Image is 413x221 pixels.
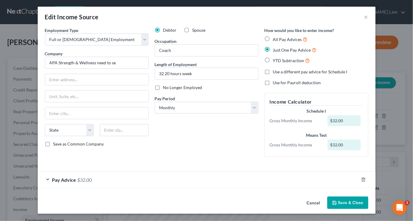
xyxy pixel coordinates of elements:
div: Gross Monthly Income [267,118,325,124]
span: Use a different pay advice for Schedule I [273,69,348,74]
span: Just One Pay Advice [273,47,311,53]
iframe: Intercom live chat [392,200,407,215]
span: Pay Advice [52,177,76,183]
input: Unit, Suite, etc... [45,91,148,102]
span: $32.00 [78,177,92,183]
span: All Pay Advices [273,37,302,42]
div: Gross Monthly Income [267,142,325,148]
span: Employment Type [45,28,78,33]
input: Enter address... [45,74,148,85]
div: Schedule I [270,108,363,114]
input: Enter city... [45,107,148,119]
input: Enter zip... [100,124,149,136]
input: -- [155,45,258,56]
label: Length of Employment [155,61,197,68]
span: Spouse [192,27,206,33]
div: Edit Income Source [45,13,99,21]
h5: Income Calculator [270,98,363,106]
span: 1 [405,200,410,205]
input: ex: 2 years [155,68,258,79]
span: YTD Subtraction [273,58,304,63]
div: $32.00 [328,139,361,150]
span: Company [45,51,63,56]
button: Cancel [302,197,325,209]
label: How would you like to enter income? [265,27,334,34]
button: × [364,13,368,21]
input: Search company by name... [45,57,149,69]
span: Debtor [163,27,177,33]
div: Means Test [270,132,363,138]
span: Use for Payroll deduction [273,80,321,85]
span: Pay Period [155,96,175,101]
div: $32.00 [328,115,361,126]
span: No Longer Employed [163,85,202,90]
span: Save as Common Company [53,141,104,146]
button: Save & Close [327,197,368,209]
label: Occupation [155,38,177,44]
